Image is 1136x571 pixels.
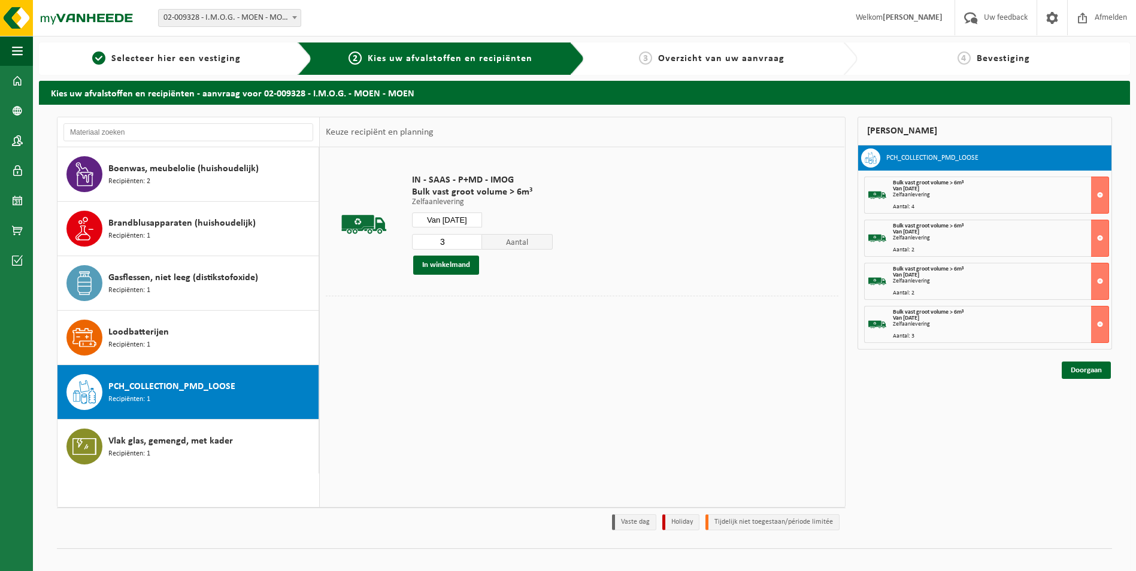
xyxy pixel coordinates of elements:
span: IN - SAAS - P+MD - IMOG [412,174,553,186]
button: In winkelmand [413,256,479,275]
div: Zelfaanlevering [893,235,1109,241]
span: Aantal [482,234,553,250]
p: Zelfaanlevering [412,198,553,206]
li: Vaste dag [612,514,656,530]
input: Materiaal zoeken [63,123,313,141]
div: Zelfaanlevering [893,278,1109,284]
span: Bulk vast groot volume > 6m³ [893,266,964,272]
span: Vlak glas, gemengd, met kader [108,434,233,448]
button: Brandblusapparaten (huishoudelijk) Recipiënten: 1 [57,202,319,256]
span: Recipiënten: 2 [108,176,150,187]
button: Vlak glas, gemengd, met kader Recipiënten: 1 [57,420,319,473]
span: 1 [92,51,105,65]
span: Bulk vast groot volume > 6m³ [412,186,553,198]
h3: PCH_COLLECTION_PMD_LOOSE [886,148,979,168]
button: Gasflessen, niet leeg (distikstofoxide) Recipiënten: 1 [57,256,319,311]
span: Recipiënten: 1 [108,394,150,405]
span: 4 [958,51,971,65]
span: Recipiënten: 1 [108,285,150,296]
div: Zelfaanlevering [893,321,1109,327]
span: Bevestiging [977,54,1030,63]
span: Loodbatterijen [108,325,169,339]
span: Recipiënten: 1 [108,448,150,460]
span: Recipiënten: 1 [108,339,150,351]
button: PCH_COLLECTION_PMD_LOOSE Recipiënten: 1 [57,365,319,420]
strong: Van [DATE] [893,272,919,278]
div: Aantal: 4 [893,204,1109,210]
strong: Van [DATE] [893,186,919,192]
span: Kies uw afvalstoffen en recipiënten [368,54,532,63]
div: Aantal: 2 [893,290,1109,296]
a: 1Selecteer hier een vestiging [45,51,288,66]
span: Boenwas, meubelolie (huishoudelijk) [108,162,259,176]
span: Gasflessen, niet leeg (distikstofoxide) [108,271,258,285]
span: Brandblusapparaten (huishoudelijk) [108,216,256,230]
strong: [PERSON_NAME] [883,13,943,22]
span: Recipiënten: 1 [108,230,150,242]
span: 2 [349,51,362,65]
span: 02-009328 - I.M.O.G. - MOEN - MOEN [158,9,301,27]
span: 3 [639,51,652,65]
span: Selecteer hier een vestiging [111,54,241,63]
span: Bulk vast groot volume > 6m³ [893,223,964,229]
button: Loodbatterijen Recipiënten: 1 [57,311,319,365]
button: Boenwas, meubelolie (huishoudelijk) Recipiënten: 2 [57,147,319,202]
a: Doorgaan [1062,362,1111,379]
li: Holiday [662,514,699,530]
strong: Van [DATE] [893,229,919,235]
span: Overzicht van uw aanvraag [658,54,784,63]
span: Bulk vast groot volume > 6m³ [893,309,964,315]
div: Aantal: 2 [893,247,1109,253]
input: Selecteer datum [412,212,483,227]
div: [PERSON_NAME] [858,117,1113,145]
span: 02-009328 - I.M.O.G. - MOEN - MOEN [159,10,301,26]
span: Bulk vast groot volume > 6m³ [893,180,964,186]
span: PCH_COLLECTION_PMD_LOOSE [108,379,235,394]
li: Tijdelijk niet toegestaan/période limitée [705,514,840,530]
div: Zelfaanlevering [893,192,1109,198]
h2: Kies uw afvalstoffen en recipiënten - aanvraag voor 02-009328 - I.M.O.G. - MOEN - MOEN [39,81,1130,104]
strong: Van [DATE] [893,315,919,321]
div: Keuze recipiënt en planning [320,117,440,147]
div: Aantal: 3 [893,333,1109,339]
